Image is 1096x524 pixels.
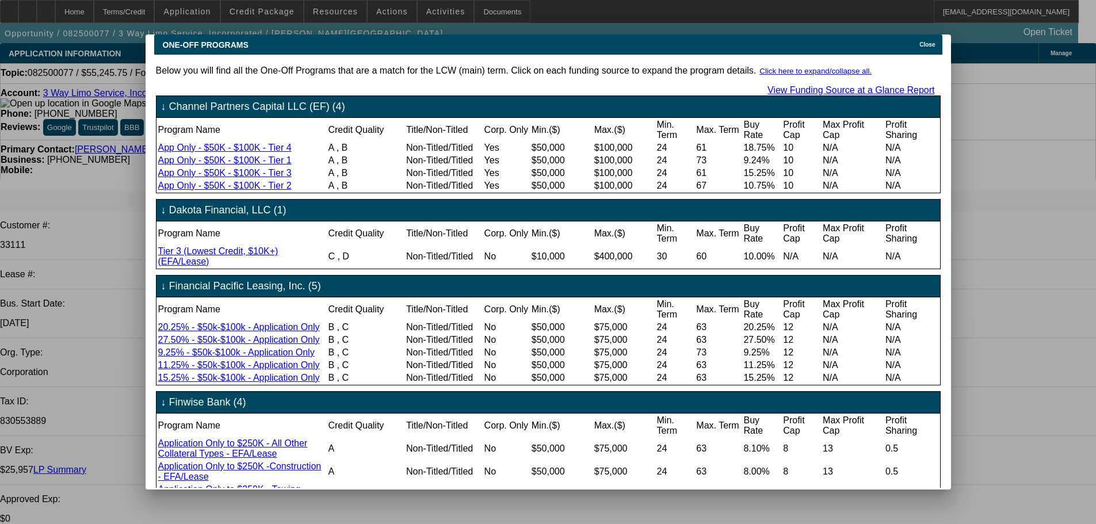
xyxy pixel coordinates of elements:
td: Corp. Only [484,119,530,141]
span: ↓ [161,101,166,113]
td: 63 [696,322,742,333]
span: B [342,143,348,152]
td: N/A [885,180,939,192]
td: Program Name [158,299,327,320]
td: Corp. Only [484,299,530,320]
td: Min. Term [656,299,695,320]
span: C [342,347,349,357]
td: 8.10% [743,438,781,460]
td: $50,000 [531,347,593,358]
td: 63 [696,461,742,483]
td: 15.25% [743,372,781,384]
a: 9.25% - $50k-$100k - Application Only [158,347,315,357]
td: Program Name [158,119,327,141]
td: $50,000 [531,155,593,166]
td: $100,000 [594,180,655,192]
span: ↓ [161,280,166,292]
td: 73 [696,155,742,166]
td: Max. Term [696,119,742,141]
span: C [328,251,335,261]
td: 13 [822,484,884,506]
span: Channel Partners Capital LLC (EF) (4) [169,101,345,113]
td: Non-Titled/Titled [406,372,483,384]
td: Max. Term [696,415,742,437]
td: Max Profit Cap [822,119,884,141]
a: App Only - $50K - $100K - Tier 3 [158,168,292,178]
td: 24 [656,347,695,358]
td: 10 [782,180,821,192]
td: N/A [822,372,884,384]
span: A [328,466,334,476]
td: No [484,246,530,267]
td: 63 [696,372,742,384]
td: Profit Sharing [885,415,939,437]
td: 61 [696,142,742,154]
td: No [484,359,530,371]
td: 27.50% [743,334,781,346]
td: N/A [822,347,884,358]
td: 9.25% [743,347,781,358]
td: Min.($) [531,119,593,141]
a: App Only - $50K - $100K - Tier 4 [158,143,292,152]
td: No [484,372,530,384]
span: B [328,335,334,345]
td: Buy Rate [743,119,781,141]
td: 24 [656,461,695,483]
td: $50,000 [531,142,593,154]
td: 24 [656,322,695,333]
td: 15.25% [743,167,781,179]
td: $50,000 [531,438,593,460]
td: Max. Term [696,223,742,244]
td: Max.($) [594,119,655,141]
td: N/A [885,359,939,371]
td: N/A [885,142,939,154]
span: , [337,143,339,152]
span: Finwise Bank (4) [169,396,246,408]
td: N/A [822,180,884,192]
td: N/A [822,167,884,179]
td: Non-Titled/Titled [406,167,483,179]
td: N/A [822,155,884,166]
td: 9.24% [743,155,781,166]
td: $50,000 [531,359,593,371]
td: 0.5 [885,438,939,460]
td: 20.25% [743,322,781,333]
td: Non-Titled/Titled [406,142,483,154]
span: A [328,443,334,453]
td: 12 [782,359,821,371]
td: 13 [822,438,884,460]
td: Non-Titled/Titled [406,438,483,460]
td: N/A [885,167,939,179]
td: 8.00% [743,484,781,506]
span: D [342,251,349,261]
td: Non-Titled/Titled [406,334,483,346]
td: N/A [885,334,939,346]
span: C [342,360,349,370]
td: Buy Rate [743,415,781,437]
td: 10 [782,167,821,179]
td: Program Name [158,415,327,437]
a: Tier 3 (Lowest Credit, $10K+) (EFA/Lease) [158,246,278,266]
td: 24 [656,372,695,384]
td: Buy Rate [743,223,781,244]
span: A [328,155,334,165]
td: $50,000 [531,322,593,333]
td: 63 [696,484,742,506]
td: N/A [885,322,939,333]
span: C [342,373,349,383]
td: $50,000 [531,334,593,346]
span: C [342,335,349,345]
td: Profit Sharing [885,223,939,244]
td: 61 [696,167,742,179]
td: Non-Titled/Titled [406,347,483,358]
span: B [328,347,334,357]
td: No [484,461,530,483]
td: Profit Cap [782,223,821,244]
button: Click here to expand/collapse all. [756,66,875,76]
td: Profit Cap [782,299,821,320]
td: Corp. Only [484,223,530,244]
td: $75,000 [594,322,655,333]
td: $75,000 [594,359,655,371]
td: 63 [696,359,742,371]
td: 8 [782,438,821,460]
